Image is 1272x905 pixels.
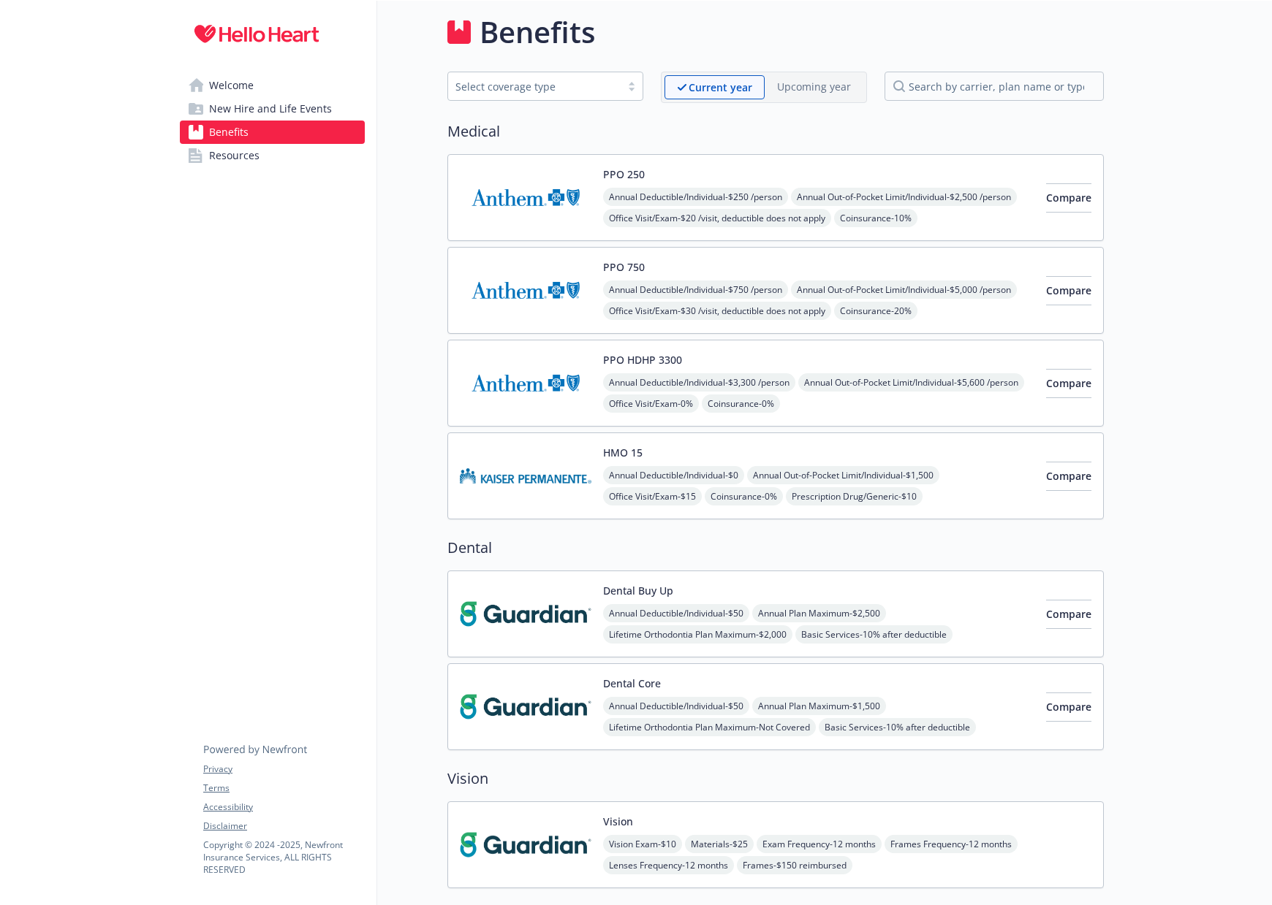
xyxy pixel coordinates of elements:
span: New Hire and Life Events [209,97,332,121]
button: Compare [1046,692,1091,722]
span: Coinsurance - 0% [702,394,780,413]
img: Guardian carrier logo [460,676,591,738]
span: Frames - $150 reimbursed [737,856,852,874]
button: Compare [1046,600,1091,629]
button: Compare [1046,462,1091,491]
span: Annual Out-of-Pocket Limit/Individual - $5,600 /person [798,373,1024,392]
p: Copyright © 2024 - 2025 , Newfront Insurance Services, ALL RIGHTS RESERVED [203,839,364,876]
a: Terms [203,782,364,795]
span: Welcome [209,74,254,97]
div: Select coverage type [455,79,613,94]
span: Basic Services - 10% after deductible [795,625,953,644]
span: Compare [1046,283,1091,297]
p: Current year [689,80,752,95]
h2: Medical [447,121,1104,142]
span: Annual Out-of-Pocket Limit/Individual - $5,000 /person [791,280,1017,299]
a: New Hire and Life Events [180,97,365,121]
span: Lenses Frequency - 12 months [603,856,734,874]
span: Annual Deductible/Individual - $50 [603,697,749,715]
span: Annual Plan Maximum - $1,500 [752,697,886,715]
input: search by carrier, plan name or type [885,72,1104,101]
button: HMO 15 [603,445,643,460]
span: Compare [1046,607,1091,621]
span: Exam Frequency - 12 months [757,835,882,853]
img: Anthem Blue Cross carrier logo [460,167,591,229]
p: Upcoming year [777,79,851,94]
span: Benefits [209,121,249,144]
a: Accessibility [203,801,364,814]
span: Vision Exam - $10 [603,835,682,853]
button: PPO 250 [603,167,645,182]
button: PPO HDHP 3300 [603,352,682,367]
span: Annual Deductible/Individual - $50 [603,604,749,622]
h1: Benefits [480,10,595,54]
a: Privacy [203,763,364,776]
img: Guardian carrier logo [460,583,591,645]
span: Lifetime Orthodontia Plan Maximum - Not Covered [603,718,816,736]
span: Compare [1046,700,1091,714]
button: Dental Buy Up [603,583,673,598]
a: Disclaimer [203,820,364,833]
span: Compare [1046,469,1091,483]
h2: Dental [447,537,1104,559]
button: Dental Core [603,676,661,691]
span: Materials - $25 [685,835,754,853]
img: Guardian carrier logo [460,814,591,876]
span: Annual Deductible/Individual - $0 [603,466,744,484]
h2: Vision [447,768,1104,790]
span: Resources [209,144,260,167]
span: Office Visit/Exam - $30 /visit, deductible does not apply [603,302,831,320]
span: Annual Out-of-Pocket Limit/Individual - $1,500 [747,466,939,484]
img: Kaiser Permanente Insurance Company carrier logo [460,445,591,507]
button: PPO 750 [603,259,645,275]
button: Compare [1046,183,1091,213]
span: Annual Out-of-Pocket Limit/Individual - $2,500 /person [791,188,1017,206]
span: Frames Frequency - 12 months [885,835,1018,853]
span: Office Visit/Exam - $20 /visit, deductible does not apply [603,209,831,227]
span: Coinsurance - 0% [705,487,783,505]
a: Welcome [180,74,365,97]
span: Coinsurance - 20% [834,302,917,320]
a: Resources [180,144,365,167]
img: Anthem Blue Cross carrier logo [460,259,591,321]
span: Annual Plan Maximum - $2,500 [752,604,886,622]
span: Compare [1046,376,1091,390]
button: Compare [1046,276,1091,305]
span: Annual Deductible/Individual - $3,300 /person [603,373,795,392]
span: Lifetime Orthodontia Plan Maximum - $2,000 [603,625,792,644]
a: Benefits [180,121,365,144]
span: Annual Deductible/Individual - $750 /person [603,280,788,299]
span: Office Visit/Exam - 0% [603,394,699,413]
button: Vision [603,814,633,829]
button: Compare [1046,369,1091,398]
span: Upcoming year [765,75,863,99]
span: Office Visit/Exam - $15 [603,487,702,505]
img: Anthem Blue Cross carrier logo [460,352,591,414]
span: Basic Services - 10% after deductible [819,718,976,736]
span: Coinsurance - 10% [834,209,917,227]
span: Prescription Drug/Generic - $10 [786,487,923,505]
span: Annual Deductible/Individual - $250 /person [603,188,788,206]
span: Compare [1046,191,1091,205]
